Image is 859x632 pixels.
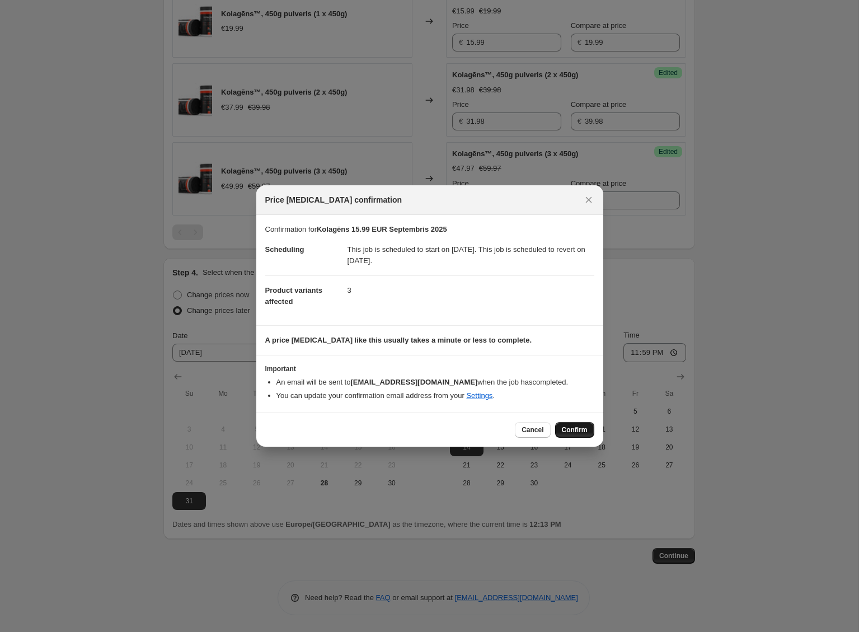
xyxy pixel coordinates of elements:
[348,275,594,305] dd: 3
[317,225,447,233] b: Kolagēns 15.99 EUR Septembris 2025
[348,235,594,275] dd: This job is scheduled to start on [DATE]. This job is scheduled to revert on [DATE].
[522,425,543,434] span: Cancel
[265,224,594,235] p: Confirmation for
[350,378,477,386] b: [EMAIL_ADDRESS][DOMAIN_NAME]
[555,422,594,438] button: Confirm
[265,286,323,306] span: Product variants affected
[562,425,588,434] span: Confirm
[515,422,550,438] button: Cancel
[265,194,402,205] span: Price [MEDICAL_DATA] confirmation
[581,192,597,208] button: Close
[265,364,594,373] h3: Important
[265,336,532,344] b: A price [MEDICAL_DATA] like this usually takes a minute or less to complete.
[466,391,492,400] a: Settings
[276,390,594,401] li: You can update your confirmation email address from your .
[265,245,304,254] span: Scheduling
[276,377,594,388] li: An email will be sent to when the job has completed .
